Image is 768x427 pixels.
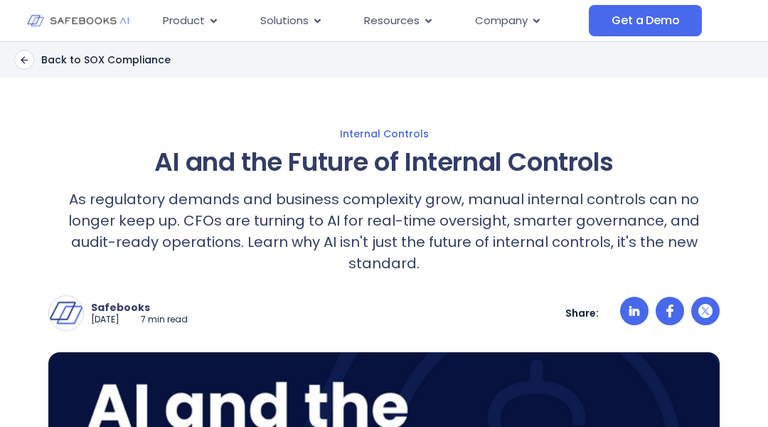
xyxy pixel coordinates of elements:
span: Resources [364,13,420,29]
span: Get a Demo [612,14,679,28]
p: As regulatory demands and business complexity grow, manual internal controls can no longer keep u... [48,189,720,274]
h1: AI and the Future of Internal Controls [48,147,720,177]
nav: Menu [151,7,589,35]
p: Safebooks [91,301,188,314]
p: 7 min read [141,314,188,326]
p: Back to SOX Compliance [41,53,171,66]
span: Company [475,13,528,29]
a: Back to SOX Compliance [14,50,171,70]
p: Share: [565,307,599,320]
a: Internal Controls [14,127,754,140]
p: [DATE] [91,314,119,326]
img: Safebooks [49,296,83,330]
div: Menu Toggle [151,7,589,35]
span: Product [163,13,205,29]
a: Get a Demo [589,5,702,36]
span: Solutions [260,13,309,29]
